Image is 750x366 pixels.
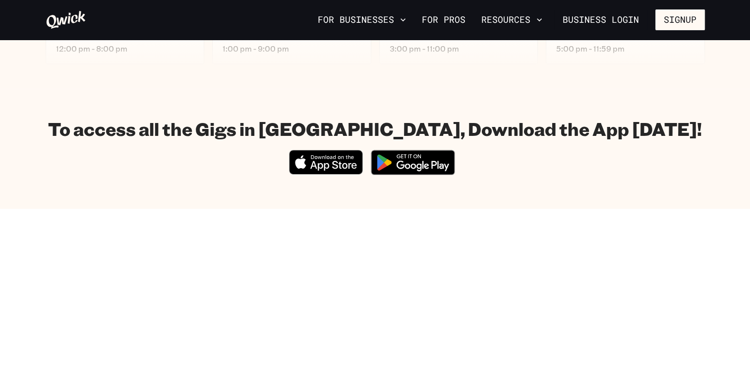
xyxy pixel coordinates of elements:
[556,44,694,54] span: 5:00 pm - 11:59 pm
[418,11,469,28] a: For Pros
[655,9,705,30] button: Signup
[289,166,363,177] a: Download on the App Store
[390,44,528,54] span: 3:00 pm - 11:00 pm
[365,144,461,181] img: Get it on Google Play
[48,118,702,140] h1: To access all the Gigs in [GEOGRAPHIC_DATA], Download the App [DATE]!
[223,44,361,54] span: 1:00 pm - 9:00 pm
[56,44,194,54] span: 12:00 pm - 8:00 pm
[314,11,410,28] button: For Businesses
[477,11,546,28] button: Resources
[554,9,647,30] a: Business Login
